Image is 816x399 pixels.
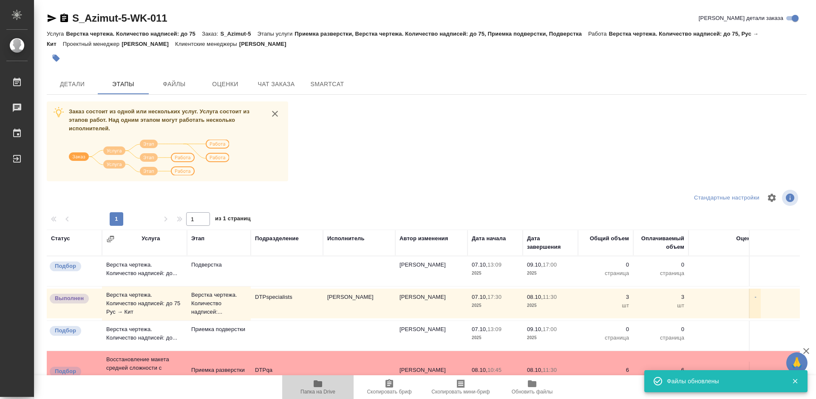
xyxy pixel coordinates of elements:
[300,389,335,395] span: Папка на Drive
[527,374,574,383] p: 2025
[472,374,518,383] p: 2025
[175,41,239,47] p: Клиентские менеджеры
[588,31,609,37] p: Работа
[215,214,251,226] span: из 1 страниц
[527,367,543,373] p: 08.10,
[762,188,782,208] span: Настроить таблицу
[52,79,93,90] span: Детали
[307,79,348,90] span: SmartCat
[782,190,800,206] span: Посмотреть информацию
[527,301,574,310] p: 2025
[255,234,299,243] div: Подразделение
[47,13,57,23] button: Скопировать ссылку для ЯМессенджера
[496,375,568,399] button: Обновить файлы
[367,389,411,395] span: Скопировать бриф
[637,301,684,310] p: шт
[395,362,467,391] td: [PERSON_NAME]
[55,294,84,303] p: Выполнен
[472,301,518,310] p: 2025
[395,321,467,351] td: [PERSON_NAME]
[102,321,187,351] td: Верстка чертежа. Количество надписей: до...
[582,325,629,334] p: 0
[256,79,297,90] span: Чат заказа
[59,13,69,23] button: Скопировать ссылку
[354,375,425,399] button: Скопировать бриф
[487,294,501,300] p: 17:30
[191,234,204,243] div: Этап
[205,79,246,90] span: Оценки
[582,293,629,301] p: 3
[431,389,490,395] span: Скопировать мини-бриф
[106,235,115,243] button: Сгруппировать
[472,367,487,373] p: 08.10,
[582,261,629,269] p: 0
[102,256,187,286] td: Верстка чертежа. Количество надписей: до...
[543,326,557,332] p: 17:00
[637,234,684,251] div: Оплачиваемый объем
[582,366,629,374] p: 6
[487,326,501,332] p: 13:09
[667,377,779,385] div: Файлы обновлены
[47,31,66,37] p: Услуга
[154,79,195,90] span: Файлы
[527,234,574,251] div: Дата завершения
[327,234,365,243] div: Исполнитель
[637,334,684,342] p: страница
[191,366,246,374] p: Приемка разверстки
[472,326,487,332] p: 07.10,
[103,79,144,90] span: Этапы
[637,261,684,269] p: 0
[472,294,487,300] p: 07.10,
[790,354,804,372] span: 🙏
[543,261,557,268] p: 17:00
[487,261,501,268] p: 13:09
[282,375,354,399] button: Папка на Drive
[395,256,467,286] td: [PERSON_NAME]
[191,261,246,269] p: Подверстка
[637,269,684,278] p: страница
[55,262,76,270] p: Подбор
[637,374,684,383] p: страница
[472,234,506,243] div: Дата начала
[251,289,323,318] td: DTPspecialists
[472,269,518,278] p: 2025
[47,49,65,67] button: Добавить тэг
[527,261,543,268] p: 09.10,
[582,374,629,383] p: страница
[63,41,122,47] p: Проектный менеджер
[220,31,257,37] p: S_Azimut-5
[692,191,762,205] div: split button
[102,287,187,320] td: Верстка чертежа. Количество надписей: до 75 Рус → Кит
[527,269,574,278] p: 2025
[699,14,783,22] span: [PERSON_NAME] детали заказа
[487,367,501,373] p: 10:45
[582,269,629,278] p: страница
[395,289,467,318] td: [PERSON_NAME]
[543,367,557,373] p: 11:30
[582,334,629,342] p: страница
[55,326,76,335] p: Подбор
[543,294,557,300] p: 11:30
[72,12,167,24] a: S_Azimut-5-WK-011
[527,334,574,342] p: 2025
[786,352,807,374] button: 🙏
[590,234,629,243] div: Общий объем
[637,366,684,374] p: 6
[472,261,487,268] p: 07.10,
[69,108,249,132] span: Заказ состоит из одной или нескольких услуг. Услуга состоит из этапов работ. Над одним этапом мог...
[258,31,295,37] p: Этапы услуги
[637,325,684,334] p: 0
[637,293,684,301] p: 3
[736,234,756,243] div: Оценка
[527,326,543,332] p: 09.10,
[122,41,175,47] p: [PERSON_NAME]
[425,375,496,399] button: Скопировать мини-бриф
[142,234,160,243] div: Услуга
[295,31,588,37] p: Приемка разверстки, Верстка чертежа. Количество надписей: до 75, Приемка подверстки, Подверстка
[399,234,448,243] div: Автор изменения
[51,234,70,243] div: Статус
[527,294,543,300] p: 08.10,
[582,301,629,310] p: шт
[786,377,804,385] button: Закрыть
[202,31,220,37] p: Заказ:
